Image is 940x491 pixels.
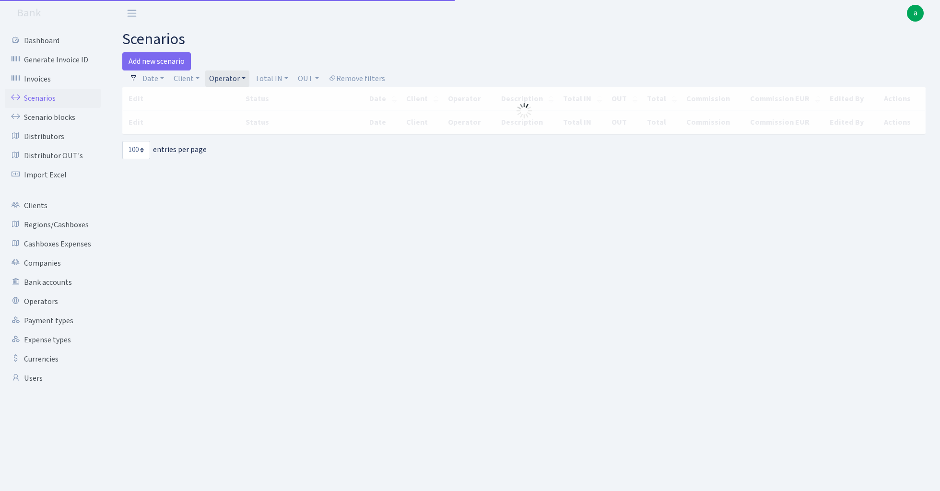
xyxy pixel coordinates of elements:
span: scenarios [122,28,185,50]
a: Scenarios [5,89,101,108]
a: Expense types [5,330,101,350]
a: Client [170,70,203,87]
a: Distributors [5,127,101,146]
a: Cashboxes Expenses [5,234,101,254]
a: Operators [5,292,101,311]
a: Companies [5,254,101,273]
img: Processing... [517,103,532,118]
a: Operator [205,70,249,87]
button: Toggle navigation [120,5,144,21]
a: Scenario blocks [5,108,101,127]
a: Remove filters [325,70,389,87]
a: Invoices [5,70,101,89]
a: Add new scenario [122,52,191,70]
a: a [907,5,924,22]
a: Distributor OUT's [5,146,101,165]
a: Bank accounts [5,273,101,292]
label: entries per page [122,141,207,159]
a: Regions/Cashboxes [5,215,101,234]
a: Users [5,369,101,388]
a: Currencies [5,350,101,369]
a: Import Excel [5,165,101,185]
select: entries per page [122,141,150,159]
a: Dashboard [5,31,101,50]
a: Payment types [5,311,101,330]
a: Clients [5,196,101,215]
a: OUT [294,70,323,87]
a: Date [139,70,168,87]
a: Total IN [251,70,292,87]
a: Generate Invoice ID [5,50,101,70]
